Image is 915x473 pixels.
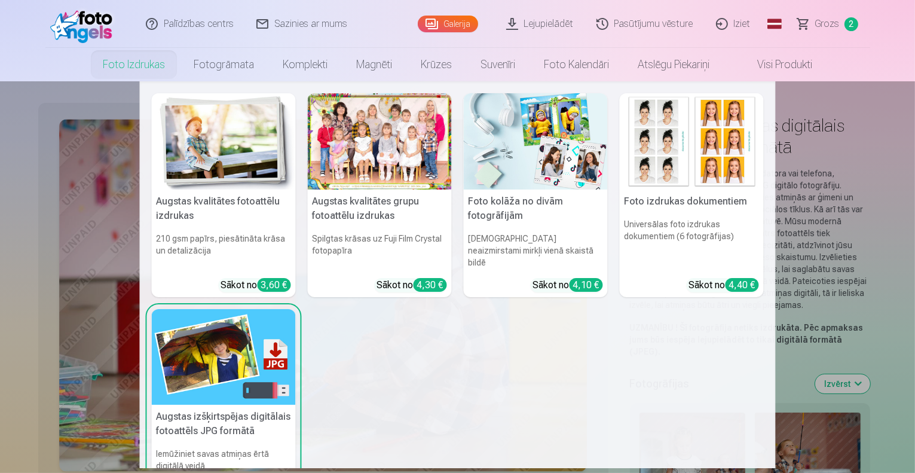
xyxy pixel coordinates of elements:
[620,93,764,297] a: Foto izdrukas dokumentiemFoto izdrukas dokumentiemUniversālas foto izdrukas dokumentiem (6 fotogr...
[179,48,268,81] a: Fotogrāmata
[414,278,447,292] div: 4,30 €
[466,48,530,81] a: Suvenīri
[258,278,291,292] div: 3,60 €
[464,228,608,273] h6: [DEMOGRAPHIC_DATA] neaizmirstami mirkļi vienā skaistā bildē
[88,48,179,81] a: Foto izdrukas
[418,16,478,32] a: Galerija
[464,93,608,297] a: Foto kolāža no divām fotogrāfijāmFoto kolāža no divām fotogrāfijām[DEMOGRAPHIC_DATA] neaizmirstam...
[152,228,296,273] h6: 210 gsm papīrs, piesātināta krāsa un detalizācija
[152,93,296,190] img: Augstas kvalitātes fotoattēlu izdrukas
[620,213,764,273] h6: Universālas foto izdrukas dokumentiem (6 fotogrāfijas)
[152,309,296,405] img: Augstas izšķirtspējas digitālais fotoattēls JPG formātā
[308,190,452,228] h5: Augstas kvalitātes grupu fotoattēlu izdrukas
[726,278,759,292] div: 4,40 €
[530,48,623,81] a: Foto kalendāri
[50,5,119,43] img: /fa1
[464,93,608,190] img: Foto kolāža no divām fotogrāfijām
[620,190,764,213] h5: Foto izdrukas dokumentiem
[620,93,764,190] img: Foto izdrukas dokumentiem
[815,17,840,31] span: Grozs
[152,405,296,443] h5: Augstas izšķirtspējas digitālais fotoattēls JPG formātā
[308,228,452,273] h6: Spilgtas krāsas uz Fuji Film Crystal fotopapīra
[308,93,452,297] a: Augstas kvalitātes grupu fotoattēlu izdrukasSpilgtas krāsas uz Fuji Film Crystal fotopapīraSākot ...
[221,278,291,292] div: Sākot no
[623,48,724,81] a: Atslēgu piekariņi
[464,190,608,228] h5: Foto kolāža no divām fotogrāfijām
[533,278,603,292] div: Sākot no
[406,48,466,81] a: Krūzes
[724,48,827,81] a: Visi produkti
[844,17,858,31] span: 2
[689,278,759,292] div: Sākot no
[570,278,603,292] div: 4,10 €
[152,93,296,297] a: Augstas kvalitātes fotoattēlu izdrukasAugstas kvalitātes fotoattēlu izdrukas210 gsm papīrs, piesā...
[152,190,296,228] h5: Augstas kvalitātes fotoattēlu izdrukas
[268,48,342,81] a: Komplekti
[342,48,406,81] a: Magnēti
[377,278,447,292] div: Sākot no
